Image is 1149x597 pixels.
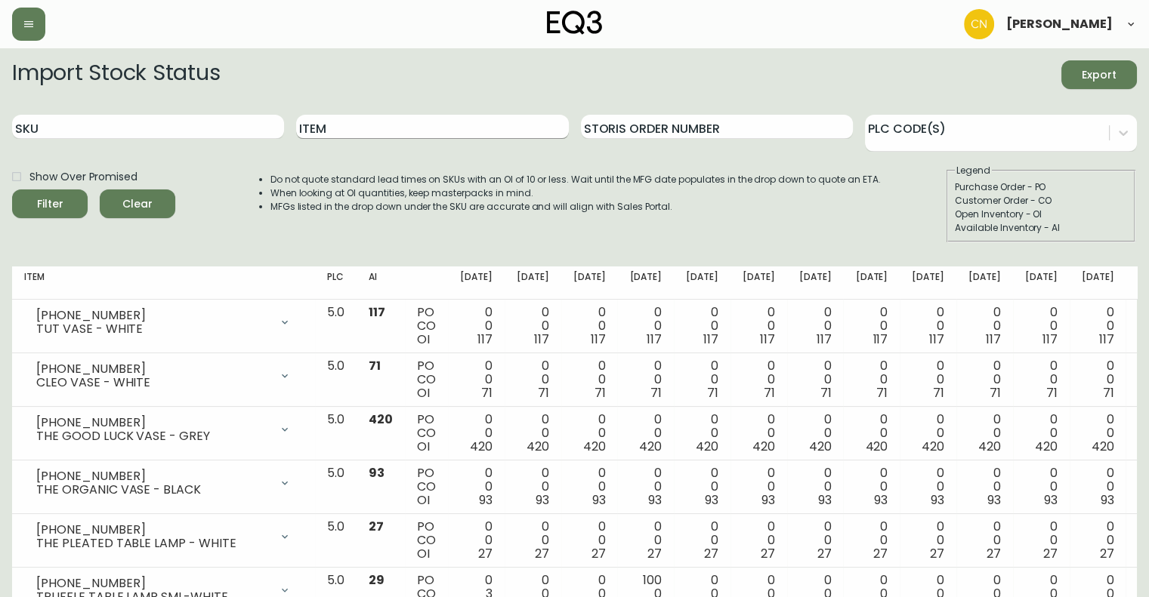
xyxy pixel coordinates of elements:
[315,353,357,407] td: 5.0
[799,520,832,561] div: 0 0
[686,306,718,346] div: 0 0
[855,359,888,400] div: 0 0
[1100,491,1113,509] span: 93
[417,545,430,562] span: OI
[12,189,88,218] button: Filter
[561,266,618,300] th: [DATE]
[912,359,944,400] div: 0 0
[760,331,775,348] span: 117
[460,306,493,346] div: 0 0
[36,362,270,376] div: [PHONE_NUMBER]
[817,545,832,562] span: 27
[591,545,606,562] span: 27
[592,491,606,509] span: 93
[36,376,270,389] div: CLEO VASE - WHITE
[527,438,549,455] span: 420
[1046,384,1058,402] span: 71
[707,384,718,402] span: 71
[647,331,662,348] span: 117
[595,384,606,402] span: 71
[647,545,662,562] span: 27
[743,306,775,346] div: 0 0
[470,438,493,455] span: 420
[955,208,1127,221] div: Open Inventory - OI
[517,520,549,561] div: 0 0
[752,438,775,455] span: 420
[417,359,436,400] div: PO CO
[477,331,493,348] span: 117
[873,545,888,562] span: 27
[1070,266,1126,300] th: [DATE]
[799,413,832,454] div: 0 0
[369,411,393,428] span: 420
[479,491,493,509] span: 93
[986,331,1001,348] span: 117
[629,466,662,507] div: 0 0
[369,303,385,321] span: 117
[629,306,662,346] div: 0 0
[955,221,1127,235] div: Available Inventory - AI
[1082,413,1114,454] div: 0 0
[799,306,832,346] div: 0 0
[674,266,730,300] th: [DATE]
[990,384,1001,402] span: 71
[270,173,881,186] li: Do not quote standard lead times on SKUs with an OI of 10 or less. Wait until the MFG date popula...
[535,545,549,562] span: 27
[315,460,357,514] td: 5.0
[873,331,888,348] span: 117
[573,359,606,400] div: 0 0
[112,195,163,214] span: Clear
[517,413,549,454] div: 0 0
[517,306,549,346] div: 0 0
[639,438,662,455] span: 420
[24,306,303,339] div: [PHONE_NUMBER]TUT VASE - WHITE
[874,491,888,509] span: 93
[417,466,436,507] div: PO CO
[12,266,315,300] th: Item
[1006,18,1113,30] span: [PERSON_NAME]
[912,413,944,454] div: 0 0
[573,306,606,346] div: 0 0
[36,322,270,336] div: TUT VASE - WHITE
[648,491,662,509] span: 93
[730,266,787,300] th: [DATE]
[933,384,944,402] span: 71
[818,491,832,509] span: 93
[24,413,303,446] div: [PHONE_NUMBER]THE GOOD LUCK VASE - GREY
[481,384,493,402] span: 71
[865,438,888,455] span: 420
[517,466,549,507] div: 0 0
[36,416,270,429] div: [PHONE_NUMBER]
[37,195,63,214] div: Filter
[1082,359,1114,400] div: 0 0
[964,9,994,39] img: c84cfeac70e636aa0953565b6890594c
[930,545,944,562] span: 27
[460,413,493,454] div: 0 0
[538,384,549,402] span: 71
[315,514,357,568] td: 5.0
[743,413,775,454] div: 0 0
[357,266,405,300] th: AI
[417,384,430,402] span: OI
[617,266,674,300] th: [DATE]
[820,384,832,402] span: 71
[912,466,944,507] div: 0 0
[686,520,718,561] div: 0 0
[817,331,832,348] span: 117
[29,169,137,185] span: Show Over Promised
[900,266,956,300] th: [DATE]
[24,520,303,553] div: [PHONE_NUMBER]THE PLEATED TABLE LAMP - WHITE
[912,306,944,346] div: 0 0
[629,520,662,561] div: 0 0
[1102,384,1113,402] span: 71
[1025,466,1058,507] div: 0 0
[417,331,430,348] span: OI
[1025,359,1058,400] div: 0 0
[460,466,493,507] div: 0 0
[686,359,718,400] div: 0 0
[1025,306,1058,346] div: 0 0
[573,466,606,507] div: 0 0
[955,164,992,177] legend: Legend
[876,384,888,402] span: 71
[955,180,1127,194] div: Purchase Order - PO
